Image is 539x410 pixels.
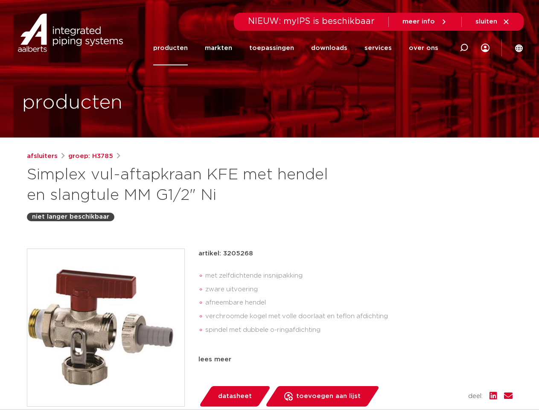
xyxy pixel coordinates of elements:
[364,31,392,65] a: services
[468,391,483,401] span: deel:
[198,249,253,259] p: artikel: 3205268
[409,31,438,65] a: over ons
[218,389,252,403] span: datasheet
[205,310,513,323] li: verchroomde kogel met volle doorlaat en teflon afdichting
[248,17,375,26] span: NIEUW: myIPS is beschikbaar
[205,296,513,310] li: afneembare hendel
[205,351,513,364] li: Simplex producten kunnen per [DATE] worden besteld bij Aalberts HFC-Flamco
[311,31,347,65] a: downloads
[205,283,513,296] li: zware uitvoering
[249,31,294,65] a: toepassingen
[22,89,122,117] h1: producten
[402,18,448,26] a: meer info
[198,386,271,407] a: datasheet
[153,31,188,65] a: producten
[27,165,347,206] h1: Simplex vul-aftapkraan KFE met hendel en slangtule MM G1/2" Ni
[68,151,113,161] a: groep: H3785
[205,269,513,283] li: met zelfdichtende insnijpakking
[481,31,489,65] div: my IPS
[205,31,232,65] a: markten
[27,151,58,161] a: afsluiters
[205,323,513,351] li: spindel met dubbele o-ringafdichting
[402,18,435,25] span: meer info
[475,18,497,25] span: sluiten
[475,18,510,26] a: sluiten
[153,31,438,65] nav: Menu
[32,212,109,222] p: niet langer beschikbaar
[296,389,361,403] span: toevoegen aan lijst
[198,354,513,365] div: lees meer
[27,249,184,406] img: Product Image for Simplex vul-aftapkraan KFE met hendel en slangtule MM G1/2" Ni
